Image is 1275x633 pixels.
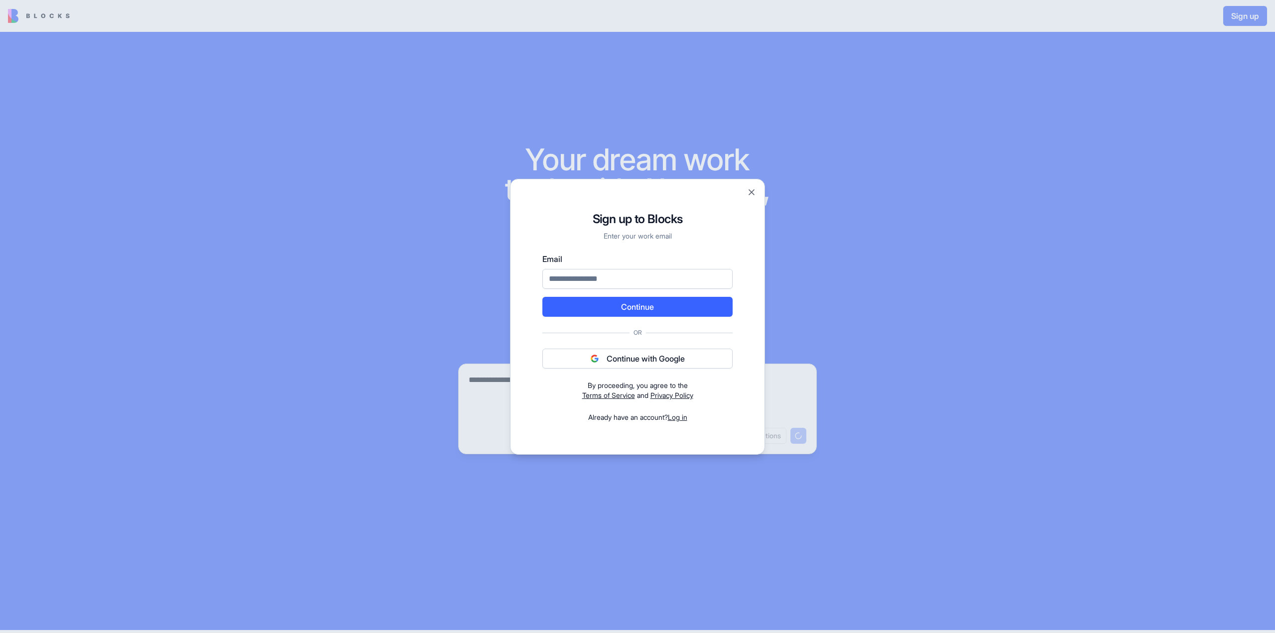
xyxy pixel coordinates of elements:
[650,391,693,399] a: Privacy Policy
[542,231,733,241] p: Enter your work email
[542,211,733,227] h1: Sign up to Blocks
[542,380,733,390] div: By proceeding, you agree to the
[542,253,733,265] label: Email
[668,413,687,421] a: Log in
[542,297,733,317] button: Continue
[582,391,635,399] a: Terms of Service
[747,187,757,197] button: Close
[542,380,733,400] div: and
[542,349,733,369] button: Continue with Google
[630,329,646,337] span: Or
[591,355,599,363] img: google logo
[542,412,733,422] div: Already have an account?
